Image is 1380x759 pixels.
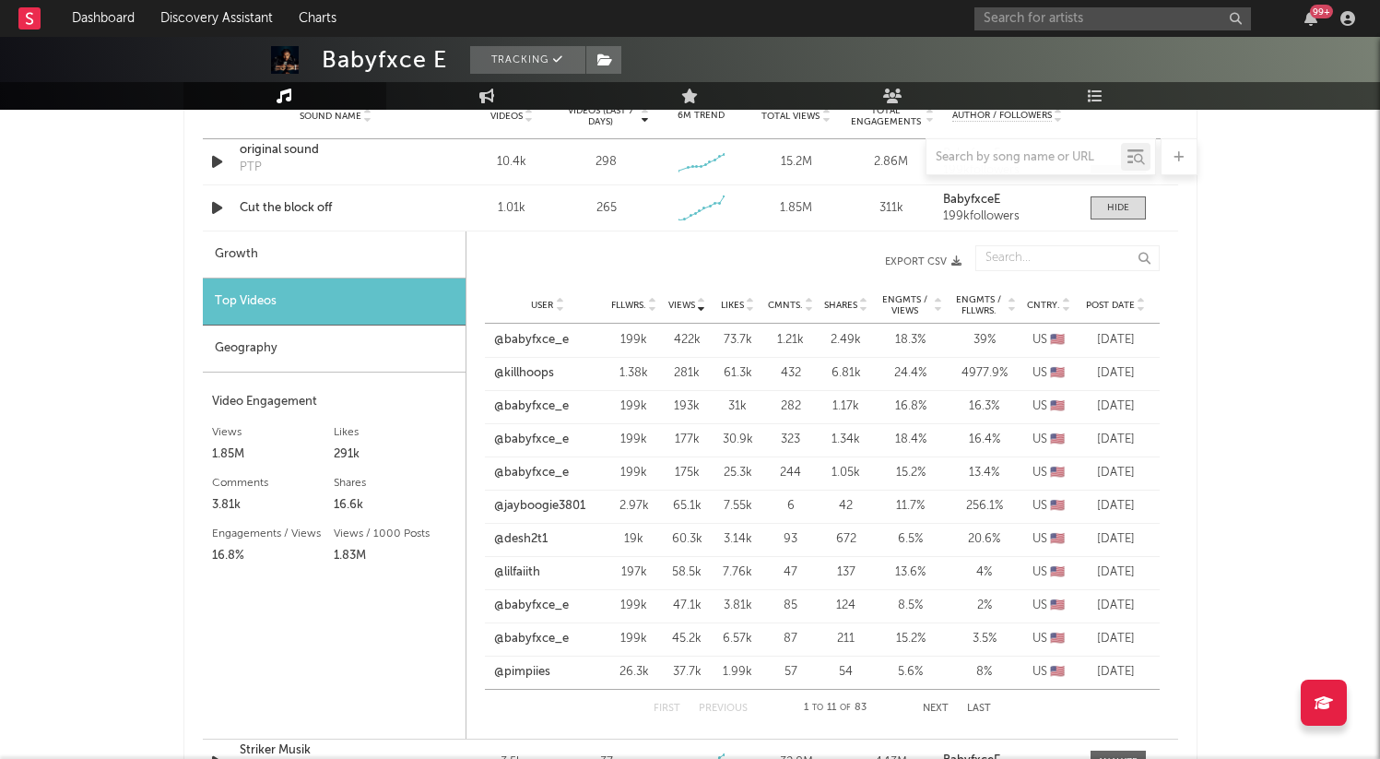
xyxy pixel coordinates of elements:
[240,199,432,218] a: Cut the block off
[717,364,759,383] div: 61.3k
[879,663,943,682] div: 5.6 %
[848,105,923,127] span: Total Engagements
[490,111,523,122] span: Videos
[666,464,708,482] div: 175k
[879,530,943,549] div: 6.5 %
[1081,397,1150,416] div: [DATE]
[721,300,744,311] span: Likes
[203,231,466,279] div: Growth
[823,331,869,350] div: 2.49k
[666,563,708,582] div: 58.5k
[1050,533,1065,545] span: 🇺🇸
[717,630,759,648] div: 6.57k
[1050,367,1065,379] span: 🇺🇸
[768,397,814,416] div: 282
[494,397,569,416] a: @babyfxce_e
[212,444,335,466] div: 1.85M
[469,199,555,218] div: 1.01k
[611,397,657,416] div: 199k
[952,464,1017,482] div: 13.4 %
[923,704,949,714] button: Next
[494,630,569,648] a: @babyfxce_e
[1026,397,1072,416] div: US
[823,563,869,582] div: 137
[967,704,991,714] button: Last
[823,464,869,482] div: 1.05k
[203,326,466,373] div: Geography
[1050,500,1065,512] span: 🇺🇸
[1050,633,1065,645] span: 🇺🇸
[666,597,708,615] div: 47.1k
[1081,630,1150,648] div: [DATE]
[717,530,759,549] div: 3.14k
[596,199,617,218] div: 265
[699,704,748,714] button: Previous
[611,663,657,682] div: 26.3k
[879,331,943,350] div: 18.3 %
[1026,497,1072,516] div: US
[879,364,943,383] div: 24.4 %
[611,300,646,311] span: Fllwrs.
[1050,433,1065,445] span: 🇺🇸
[503,256,961,267] button: Export CSV
[879,464,943,482] div: 15.2 %
[494,464,569,482] a: @babyfxce_e
[1081,597,1150,615] div: [DATE]
[824,300,857,311] span: Shares
[1086,300,1135,311] span: Post Date
[212,545,335,567] div: 16.8%
[879,597,943,615] div: 8.5 %
[975,245,1160,271] input: Search...
[768,497,814,516] div: 6
[611,464,657,482] div: 199k
[952,397,1017,416] div: 16.3 %
[823,397,869,416] div: 1.17k
[334,472,456,494] div: Shares
[952,364,1017,383] div: 4977.9 %
[823,497,869,516] div: 42
[611,530,657,549] div: 19k
[334,444,456,466] div: 291k
[666,530,708,549] div: 60.3k
[212,472,335,494] div: Comments
[717,464,759,482] div: 25.3k
[531,300,553,311] span: User
[823,597,869,615] div: 124
[563,105,638,127] span: Videos (last 7 days)
[658,109,744,123] div: 6M Trend
[212,494,335,516] div: 3.81k
[1081,497,1150,516] div: [DATE]
[768,663,814,682] div: 57
[768,563,814,582] div: 47
[494,530,548,549] a: @desh2t1
[203,279,466,326] div: Top Videos
[1081,563,1150,582] div: [DATE]
[666,431,708,449] div: 177k
[1026,464,1072,482] div: US
[1081,431,1150,449] div: [DATE]
[952,331,1017,350] div: 39 %
[926,150,1121,165] input: Search by song name or URL
[494,331,569,350] a: @babyfxce_e
[212,421,335,444] div: Views
[952,597,1017,615] div: 2 %
[768,331,814,350] div: 1.21k
[952,530,1017,549] div: 20.6 %
[768,431,814,449] div: 323
[879,497,943,516] div: 11.7 %
[753,199,839,218] div: 1.85M
[1050,467,1065,479] span: 🇺🇸
[717,431,759,449] div: 30.9k
[494,563,540,582] a: @lilfaiith
[212,523,335,545] div: Engagements / Views
[952,630,1017,648] div: 3.5 %
[666,397,708,416] div: 193k
[334,421,456,444] div: Likes
[666,364,708,383] div: 281k
[666,630,708,648] div: 45.2k
[334,494,456,516] div: 16.6k
[1050,334,1065,346] span: 🇺🇸
[761,111,820,122] span: Total Views
[666,497,708,516] div: 65.1k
